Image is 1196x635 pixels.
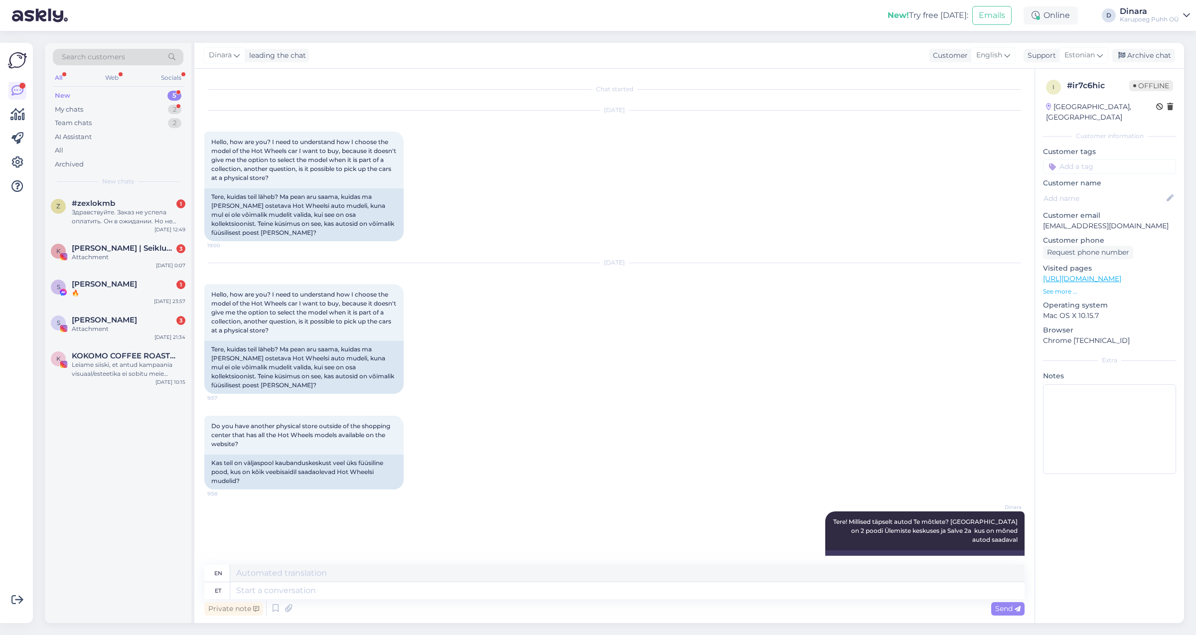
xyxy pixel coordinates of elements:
div: 3 [176,316,185,325]
span: Sigrid [72,316,137,324]
span: z [56,202,60,210]
div: [GEOGRAPHIC_DATA], [GEOGRAPHIC_DATA] [1046,102,1156,123]
input: Add a tag [1043,159,1176,174]
div: Leiame siiski, et antud kampaania visuaal/esteetika ei sobitu meie brändiga. Ehk leiate koostööks... [72,360,185,378]
p: See more ... [1043,287,1176,296]
span: 9:57 [207,394,245,402]
div: [DATE] 10:15 [155,378,185,386]
div: Online [1024,6,1078,24]
span: Send [995,604,1021,613]
div: [DATE] [204,106,1025,115]
div: 🔥 [72,289,185,298]
p: Customer name [1043,178,1176,188]
a: DinaraKarupoeg Puhh OÜ [1120,7,1190,23]
div: Archived [55,159,84,169]
p: Customer tags [1043,147,1176,157]
span: i [1052,83,1054,91]
span: Hello, how are you? I need to understand how I choose the model of the Hot Wheels car I want to b... [211,138,398,181]
span: 19:00 [207,242,245,249]
span: K [56,355,61,362]
div: Team chats [55,118,92,128]
div: Customer [929,50,968,61]
div: 5 [167,91,181,101]
div: Kas teil on väljaspool kaubanduskeskust veel üks füüsiline pood, kus on kõik veebisaidil saadaole... [204,455,404,489]
div: All [53,71,64,84]
div: en [214,565,222,582]
p: Customer email [1043,210,1176,221]
div: Chat started [204,85,1025,94]
span: Kristin Indov | Seiklused koos lastega [72,244,175,253]
img: Askly Logo [8,51,27,70]
button: Emails [972,6,1012,25]
div: Tere, kuidas teil läheb? Ma pean aru saama, kuidas ma [PERSON_NAME] ostetava Hot Wheelsi auto mud... [204,341,404,394]
p: Notes [1043,371,1176,381]
div: Hello! What cars exactly do you mean? There are 2 stores in [GEOGRAPHIC_DATA], in [GEOGRAPHIC_DAT... [825,550,1025,585]
div: 1 [176,280,185,289]
div: Customer information [1043,132,1176,141]
div: Extra [1043,356,1176,365]
span: K [56,247,61,255]
div: D [1102,8,1116,22]
div: Web [103,71,121,84]
p: [EMAIL_ADDRESS][DOMAIN_NAME] [1043,221,1176,231]
div: AI Assistant [55,132,92,142]
div: [DATE] 23:57 [154,298,185,305]
input: Add name [1044,193,1165,204]
span: Offline [1129,80,1173,91]
div: [DATE] [204,258,1025,267]
p: Customer phone [1043,235,1176,246]
span: S [57,283,60,291]
div: 2 [168,105,181,115]
div: [DATE] 21:34 [154,333,185,341]
div: Dinara [1120,7,1179,15]
span: Tere! Millised täpselt autod Te mõtlete? [GEOGRAPHIC_DATA] on 2 poodi Ülemiste keskuses ja Salve ... [833,518,1019,543]
span: Do you have another physical store outside of the shopping center that has all the Hot Wheels mod... [211,422,392,448]
span: #zexlokmb [72,199,115,208]
div: Tere, kuidas teil läheb? Ma pean aru saama, kuidas ma [PERSON_NAME] ostetava Hot Wheelsi auto mud... [204,188,404,241]
span: S [57,319,60,326]
div: Request phone number [1043,246,1133,259]
div: leading the chat [245,50,306,61]
div: My chats [55,105,83,115]
div: Private note [204,602,263,616]
span: New chats [102,177,134,186]
div: 3 [176,244,185,253]
span: Hello, how are you? I need to understand how I choose the model of the Hot Wheels car I want to b... [211,291,398,334]
div: Try free [DATE]: [888,9,968,21]
div: et [215,582,221,599]
div: Attachment [72,253,185,262]
div: All [55,146,63,156]
span: Dinara [984,503,1022,511]
a: [URL][DOMAIN_NAME] [1043,274,1121,283]
p: Operating system [1043,300,1176,311]
span: Dinara [209,50,232,61]
span: Stella Jaska [72,280,137,289]
span: 9:58 [207,490,245,497]
span: KOKOMO COFFEE ROASTERS [72,351,175,360]
div: Support [1024,50,1056,61]
div: [DATE] 12:49 [154,226,185,233]
p: Browser [1043,325,1176,335]
span: English [976,50,1002,61]
div: Attachment [72,324,185,333]
div: Здравствуйте. Заказ не успела оплатить. Он в ожидании. Но не могу зайти и обновить место доставки... [72,208,185,226]
p: Visited pages [1043,263,1176,274]
div: Karupoeg Puhh OÜ [1120,15,1179,23]
div: 2 [168,118,181,128]
p: Chrome [TECHNICAL_ID] [1043,335,1176,346]
div: Socials [159,71,183,84]
span: Estonian [1064,50,1095,61]
p: Mac OS X 10.15.7 [1043,311,1176,321]
div: Archive chat [1112,49,1175,62]
span: Search customers [62,52,125,62]
div: # ir7c6hic [1067,80,1129,92]
div: New [55,91,70,101]
div: [DATE] 0:07 [156,262,185,269]
b: New! [888,10,909,20]
div: 1 [176,199,185,208]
